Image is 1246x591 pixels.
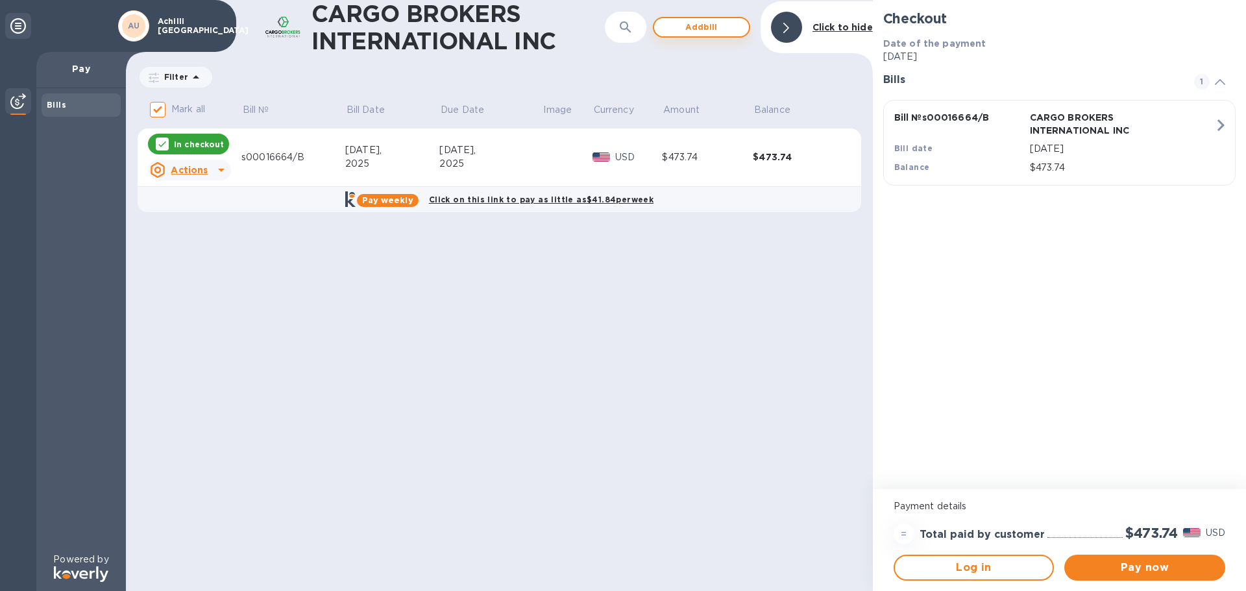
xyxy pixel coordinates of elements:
[441,103,501,117] span: Due Date
[894,500,1225,513] p: Payment details
[47,100,66,110] b: Bills
[1075,560,1215,575] span: Pay now
[894,162,930,172] b: Balance
[439,143,542,157] div: [DATE],
[1030,161,1214,175] p: $473.74
[47,62,116,75] p: Pay
[1183,528,1201,537] img: USD
[158,17,223,35] p: Achilli [GEOGRAPHIC_DATA]
[594,103,634,117] p: Currency
[347,103,402,117] span: Bill Date
[592,152,610,162] img: USD
[920,529,1045,541] h3: Total paid by customer
[171,165,208,175] u: Actions
[905,560,1043,575] span: Log in
[243,103,269,117] p: Bill №
[894,555,1055,581] button: Log in
[883,10,1236,27] h2: Checkout
[1064,555,1225,581] button: Pay now
[441,103,484,117] p: Due Date
[754,103,807,117] span: Balance
[243,103,286,117] span: Bill №
[429,195,654,204] b: Click on this link to pay as little as $41.84 per week
[883,50,1236,64] p: [DATE]
[174,139,224,150] p: In checkout
[241,151,345,164] div: s00016664/B
[615,151,663,164] p: USD
[171,103,205,116] p: Mark all
[894,143,933,153] b: Bill date
[439,157,542,171] div: 2025
[362,195,413,205] b: Pay weekly
[883,38,986,49] b: Date of the payment
[54,566,108,582] img: Logo
[665,19,739,35] span: Add bill
[1030,142,1214,156] p: [DATE]
[128,21,140,30] b: AU
[663,103,700,117] p: Amount
[753,151,844,163] div: $473.74
[543,103,572,117] p: Image
[663,103,716,117] span: Amount
[1125,525,1178,541] h2: $473.74
[812,22,873,32] b: Click to hide
[345,157,439,171] div: 2025
[1206,526,1225,540] p: USD
[1030,111,1160,137] p: CARGO BROKERS INTERNATIONAL INC
[883,74,1179,86] h3: Bills
[1194,74,1210,90] span: 1
[883,100,1236,186] button: Bill №s00016664/BCARGO BROKERS INTERNATIONAL INCBill date[DATE]Balance$473.74
[159,71,188,82] p: Filter
[754,103,790,117] p: Balance
[53,553,108,566] p: Powered by
[347,103,385,117] p: Bill Date
[345,143,439,157] div: [DATE],
[662,151,753,164] div: $473.74
[653,17,750,38] button: Addbill
[894,524,914,544] div: =
[894,111,1025,124] p: Bill № s00016664/B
